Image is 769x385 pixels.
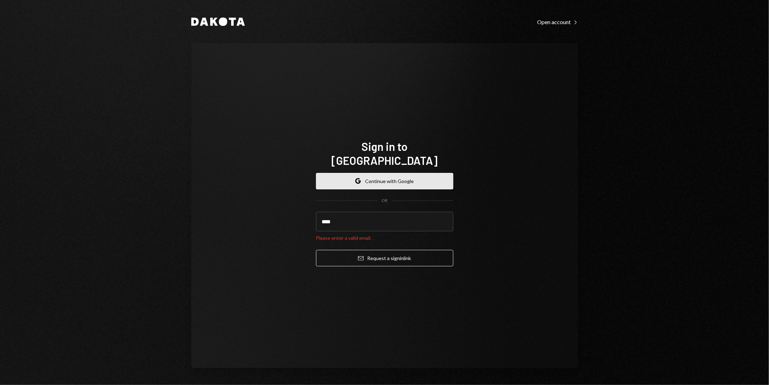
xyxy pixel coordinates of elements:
button: Continue with Google [316,173,453,189]
div: Open account [537,19,578,26]
div: OR [382,198,387,204]
button: Request a signinlink [316,250,453,266]
div: Please enter a valid email. [316,234,453,241]
a: Open account [537,18,578,26]
h1: Sign in to [GEOGRAPHIC_DATA] [316,139,453,167]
